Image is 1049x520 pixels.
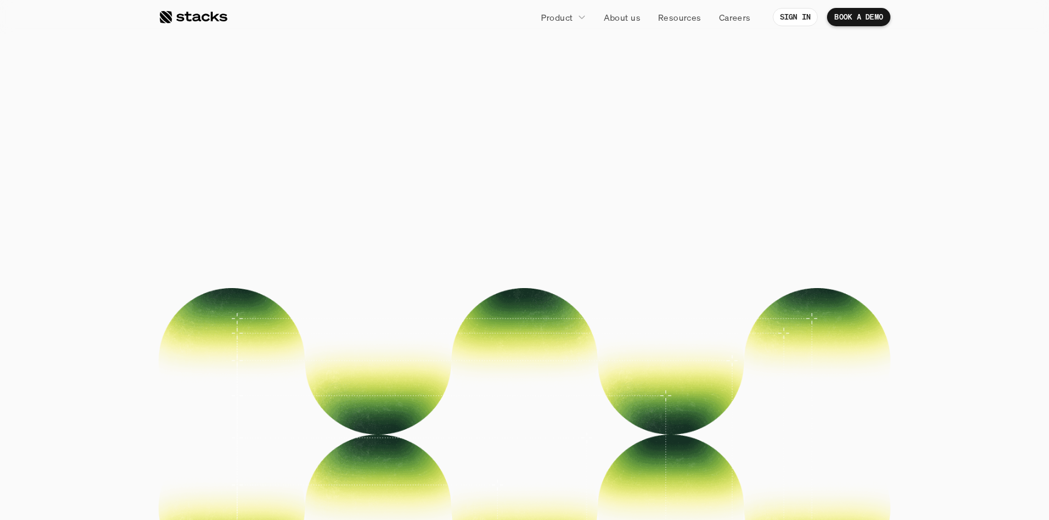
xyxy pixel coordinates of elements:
[780,13,811,21] p: SIGN IN
[299,154,499,209] span: Without
[541,11,573,24] p: Product
[490,309,559,327] p: BOOK A DEMO
[658,11,701,24] p: Resources
[719,11,751,24] p: Careers
[598,154,750,209] span: chaos.
[329,99,463,154] span: Close
[827,8,890,26] a: BOOK A DEMO
[349,228,701,284] p: Help your team close the books faster. From centralized workflows to automated reconciliations, W...
[604,11,640,24] p: About us
[469,303,581,334] a: BOOK A DEMO
[510,154,587,209] span: the
[596,6,648,28] a: About us
[651,6,709,28] a: Resources
[561,99,720,154] span: books.
[712,6,758,28] a: Careers
[773,8,818,26] a: SIGN IN
[473,99,551,154] span: the
[834,13,883,21] p: BOOK A DEMO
